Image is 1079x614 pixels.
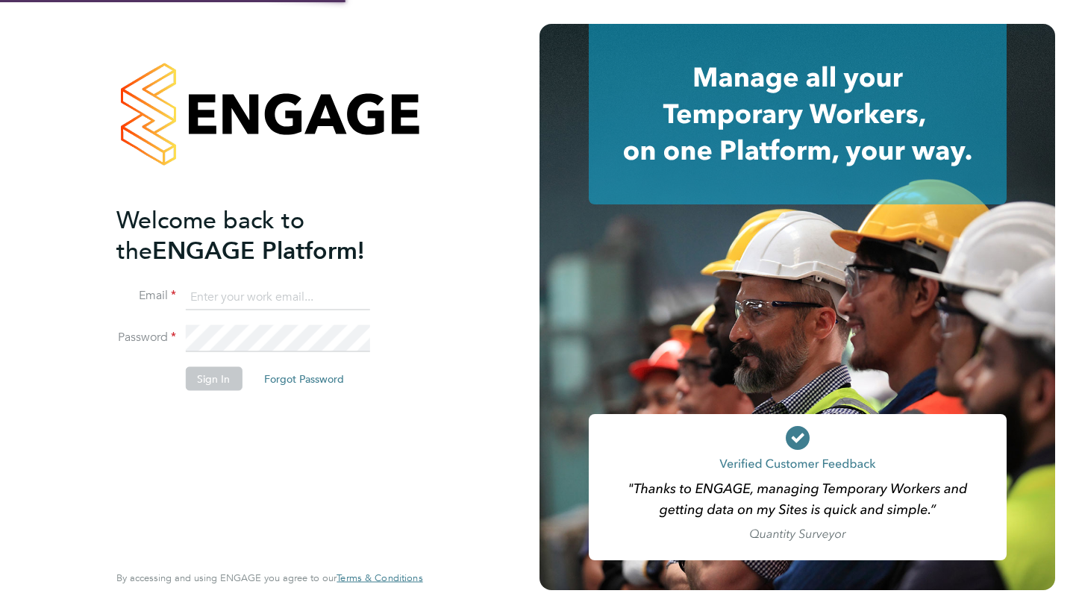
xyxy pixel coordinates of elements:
button: Sign In [185,367,242,391]
label: Email [116,288,176,304]
span: By accessing and using ENGAGE you agree to our [116,571,422,584]
button: Forgot Password [252,367,356,391]
span: Terms & Conditions [337,571,422,584]
span: Welcome back to the [116,205,304,265]
label: Password [116,330,176,345]
h2: ENGAGE Platform! [116,204,407,266]
a: Terms & Conditions [337,572,422,584]
input: Enter your work email... [185,283,369,310]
